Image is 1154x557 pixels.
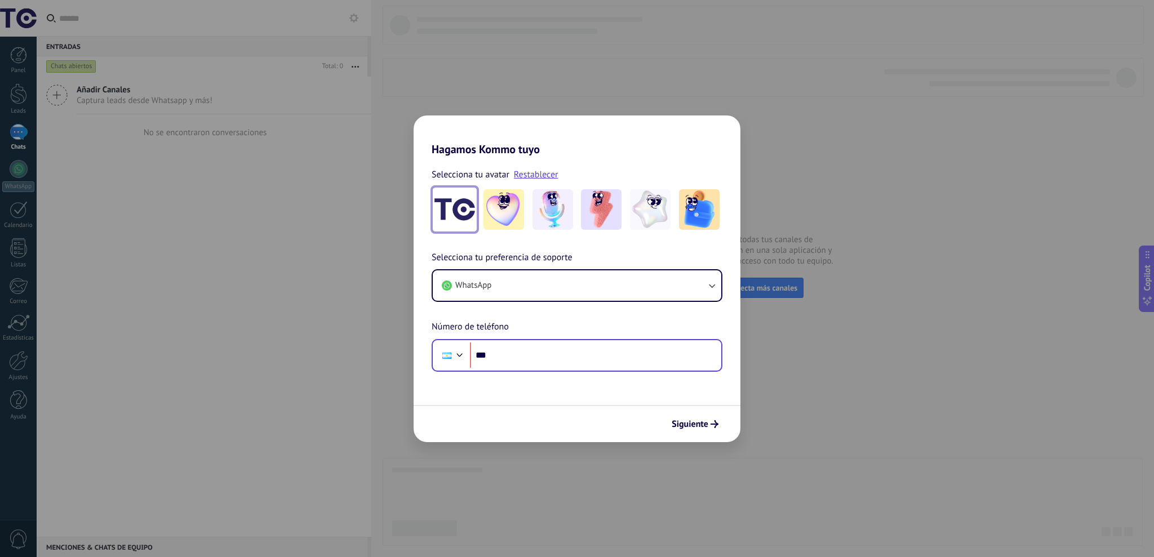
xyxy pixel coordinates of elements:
[436,344,458,367] div: Argentina: + 54
[433,270,721,301] button: WhatsApp
[432,167,509,182] span: Selecciona tu avatar
[483,189,524,230] img: -1.jpeg
[432,320,509,335] span: Número de teléfono
[630,189,671,230] img: -4.jpeg
[581,189,622,230] img: -3.jpeg
[455,280,491,291] span: WhatsApp
[672,420,708,428] span: Siguiente
[432,251,572,265] span: Selecciona tu preferencia de soporte
[532,189,573,230] img: -2.jpeg
[667,415,724,434] button: Siguiente
[514,169,558,180] a: Restablecer
[414,115,740,156] h2: Hagamos Kommo tuyo
[679,189,720,230] img: -5.jpeg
